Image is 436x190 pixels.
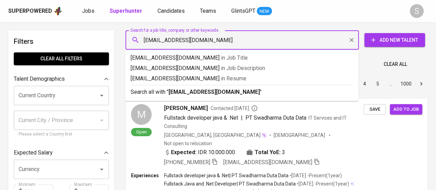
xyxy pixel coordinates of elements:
a: Superhunter [110,7,144,16]
p: Fullstack Java and .Net Developer | PT Swadharma Duta Data [164,180,296,187]
div: Expected Salary [14,146,109,160]
span: Clear All [384,60,407,69]
button: Save [364,104,386,115]
button: Add New Talent [364,33,425,47]
a: Teams [200,7,217,16]
a: Candidates [158,7,186,16]
span: Save [367,106,382,113]
img: magic_wand.svg [261,132,267,138]
div: IDR 10.000.000 [164,148,235,157]
span: | [241,114,243,122]
div: M [131,104,152,125]
button: Go to next page [416,78,427,89]
button: Go to page 4 [359,78,370,89]
span: Teams [200,8,216,14]
p: Search all with " " [131,88,353,96]
p: Not open to relocation [164,140,212,147]
span: Jobs [82,8,94,14]
p: Please select a Country first [19,131,104,138]
span: IT Services and IT Consulting [164,115,347,129]
span: Clear All filters [19,54,103,63]
span: [EMAIL_ADDRESS][DOMAIN_NAME] [223,159,312,166]
div: … [385,80,396,87]
button: Open [97,164,107,174]
p: [EMAIL_ADDRESS][DOMAIN_NAME] [131,74,353,83]
p: Experiences [131,172,164,179]
b: Superhunter [110,8,142,14]
h6: Filters [14,36,109,47]
p: Talent Demographics [14,75,65,83]
span: Candidates [158,8,185,14]
button: Add to job [390,104,422,115]
span: NEW [257,8,272,15]
span: Contacted [DATE] [211,105,258,112]
span: [PERSON_NAME] [164,104,208,112]
a: GlintsGPT NEW [231,7,272,16]
p: [EMAIL_ADDRESS][DOMAIN_NAME] [131,54,353,62]
p: • [DATE] - Present ( 1 year ) [288,172,342,179]
button: Clear [347,35,356,45]
p: • [DATE] - Present ( 1 year ) [296,180,349,187]
a: Superpoweredapp logo [8,6,63,16]
b: Total YoE: [255,148,281,157]
span: in Job Title [221,54,248,61]
b: [EMAIL_ADDRESS][DOMAIN_NAME] [169,89,260,95]
div: S [410,4,424,18]
a: Jobs [82,7,96,16]
img: app logo [53,6,63,16]
button: Open [97,91,107,100]
p: Fullstack developer java & .Net | PT Swadharma Duta Data [164,172,288,179]
span: [DEMOGRAPHIC_DATA] [274,132,326,139]
svg: By Batam recruiter [251,105,258,112]
p: Expected Salary [14,149,53,157]
div: [GEOGRAPHIC_DATA], [GEOGRAPHIC_DATA] [164,132,267,139]
span: Add New Talent [370,36,419,44]
span: GlintsGPT [231,8,255,14]
nav: pagination navigation [306,78,428,89]
p: [EMAIL_ADDRESS][DOMAIN_NAME] [131,64,353,72]
div: Talent Demographics [14,72,109,86]
span: 3 [282,148,285,157]
span: in Job Description [221,65,265,71]
span: [PHONE_NUMBER] [164,159,210,166]
button: Go to page 5 [372,78,383,89]
span: Fullstack developer java & .Net [164,114,238,121]
button: Clear All filters [14,52,109,65]
span: in Resume [221,75,246,82]
span: Add to job [393,106,419,113]
button: Clear All [381,58,410,71]
div: Superpowered [8,7,52,15]
button: Go to page 1000 [398,78,414,89]
b: Expected: [171,148,196,157]
span: Open [133,129,150,135]
span: PT Swadharma Duta Data [245,114,306,121]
